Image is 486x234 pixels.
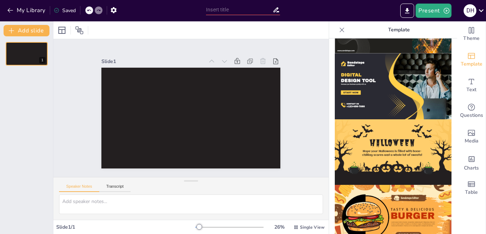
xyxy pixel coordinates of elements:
[457,124,486,150] div: Add images, graphics, shapes or video
[416,4,451,18] button: Present
[206,5,273,15] input: Insert title
[457,21,486,47] div: Change the overall theme
[457,73,486,98] div: Add text boxes
[5,5,48,16] button: My Library
[4,25,49,36] button: Add slide
[335,119,451,185] img: thumb-13.png
[466,86,476,94] span: Text
[457,150,486,175] div: Add charts and graphs
[75,26,84,35] span: Position
[457,98,486,124] div: Get real-time input from your audience
[54,7,76,14] div: Saved
[59,184,99,192] button: Speaker Notes
[464,164,479,172] span: Charts
[465,188,478,196] span: Table
[460,111,483,119] span: Questions
[335,53,451,119] img: thumb-12.png
[400,4,414,18] button: Export to PowerPoint
[463,35,480,42] span: Theme
[101,58,204,65] div: Slide 1
[99,184,131,192] button: Transcript
[457,175,486,201] div: Add a table
[348,21,450,38] p: Template
[464,4,476,17] div: D H
[464,4,476,18] button: D H
[461,60,482,68] span: Template
[457,47,486,73] div: Add ready made slides
[465,137,479,145] span: Media
[39,57,46,63] div: 1
[300,224,324,230] span: Single View
[56,25,68,36] div: Layout
[56,224,195,230] div: Slide 1 / 1
[6,42,48,66] div: 1
[271,224,288,230] div: 26 %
